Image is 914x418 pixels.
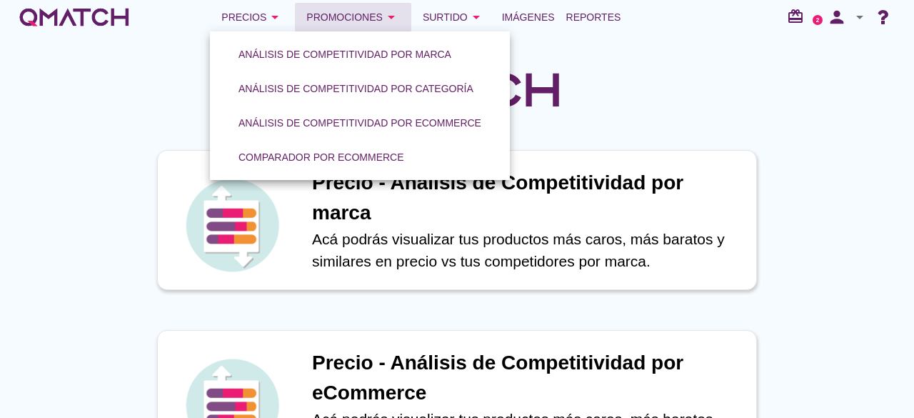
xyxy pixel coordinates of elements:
[221,9,283,26] div: Precios
[221,140,421,174] a: Comparador por eCommerce
[411,3,496,31] button: Surtido
[502,9,555,26] span: Imágenes
[227,41,463,67] button: Análisis de competitividad por marca
[823,7,851,27] i: person
[238,47,451,62] div: Análisis de competitividad por marca
[221,37,468,71] a: Análisis de competitividad por marca
[227,144,416,170] button: Comparador por eCommerce
[238,81,473,96] div: Análisis de competitividad por categoría
[813,15,823,25] a: 2
[851,9,868,26] i: arrow_drop_down
[221,71,491,106] a: Análisis de competitividad por categoría
[227,76,485,101] button: Análisis de competitividad por categoría
[182,175,282,275] img: icon
[566,9,621,26] span: Reportes
[17,3,131,31] a: white-qmatch-logo
[306,9,400,26] div: Promociones
[137,150,777,290] a: iconPrecio - Análisis de Competitividad por marcaAcá podrás visualizar tus productos más caros, m...
[312,348,742,408] h1: Precio - Análisis de Competitividad por eCommerce
[238,150,404,165] div: Comparador por eCommerce
[227,110,493,136] button: Análisis de competitividad por eCommerce
[468,9,485,26] i: arrow_drop_down
[295,3,411,31] button: Promociones
[561,3,627,31] a: Reportes
[312,228,742,273] p: Acá podrás visualizar tus productos más caros, más baratos y similares en precio vs tus competido...
[787,8,810,25] i: redeem
[312,168,742,228] h1: Precio - Análisis de Competitividad por marca
[238,116,481,131] div: Análisis de competitividad por eCommerce
[221,106,498,140] a: Análisis de competitividad por eCommerce
[266,9,283,26] i: arrow_drop_down
[423,9,485,26] div: Surtido
[496,3,561,31] a: Imágenes
[383,9,400,26] i: arrow_drop_down
[816,16,820,23] text: 2
[210,3,295,31] button: Precios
